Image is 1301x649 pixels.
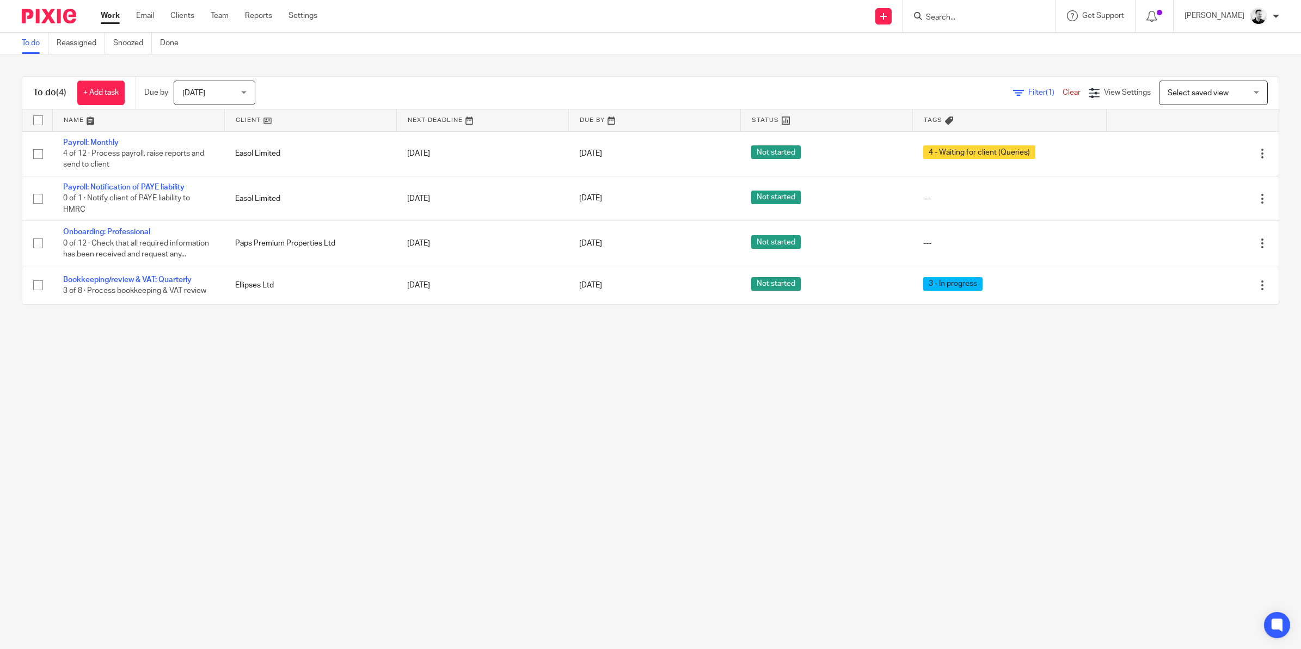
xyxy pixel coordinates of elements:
[160,33,187,54] a: Done
[1046,89,1054,96] span: (1)
[1104,89,1151,96] span: View Settings
[77,81,125,105] a: + Add task
[56,88,66,97] span: (4)
[224,131,396,176] td: Easol Limited
[63,287,206,295] span: 3 of 8 · Process bookkeeping & VAT review
[1185,10,1244,21] p: [PERSON_NAME]
[579,195,602,203] span: [DATE]
[396,131,568,176] td: [DATE]
[923,193,1096,204] div: ---
[182,89,205,97] span: [DATE]
[923,277,983,291] span: 3 - In progress
[1250,8,1267,25] img: Dave_2025.jpg
[224,176,396,221] td: Easol Limited
[33,87,66,99] h1: To do
[57,33,105,54] a: Reassigned
[396,266,568,304] td: [DATE]
[63,276,192,284] a: Bookkeeping/review & VAT: Quarterly
[751,277,801,291] span: Not started
[579,240,602,247] span: [DATE]
[63,195,190,214] span: 0 of 1 · Notify client of PAYE liability to HMRC
[923,238,1096,249] div: ---
[63,228,150,236] a: Onboarding: Professional
[22,9,76,23] img: Pixie
[1028,89,1063,96] span: Filter
[113,33,152,54] a: Snoozed
[224,266,396,304] td: Ellipses Ltd
[925,13,1023,23] input: Search
[751,235,801,249] span: Not started
[751,191,801,204] span: Not started
[1082,12,1124,20] span: Get Support
[63,139,119,146] a: Payroll: Monthly
[63,150,204,169] span: 4 of 12 · Process payroll, raise reports and send to client
[22,33,48,54] a: To do
[63,240,209,259] span: 0 of 12 · Check that all required information has been received and request any...
[211,10,229,21] a: Team
[289,10,317,21] a: Settings
[396,176,568,221] td: [DATE]
[579,150,602,157] span: [DATE]
[224,221,396,266] td: Paps Premium Properties Ltd
[144,87,168,98] p: Due by
[923,145,1035,159] span: 4 - Waiting for client (Queries)
[170,10,194,21] a: Clients
[136,10,154,21] a: Email
[579,281,602,289] span: [DATE]
[1063,89,1081,96] a: Clear
[1168,89,1229,97] span: Select saved view
[245,10,272,21] a: Reports
[751,145,801,159] span: Not started
[63,183,185,191] a: Payroll: Notification of PAYE liability
[924,117,942,123] span: Tags
[101,10,120,21] a: Work
[396,221,568,266] td: [DATE]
